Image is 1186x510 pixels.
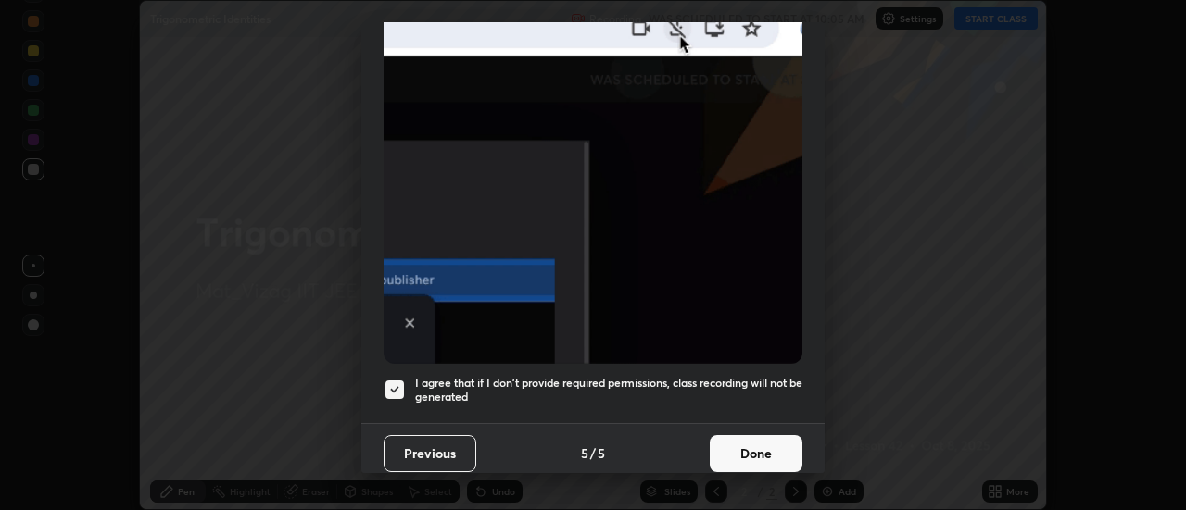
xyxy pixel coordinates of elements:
[415,376,802,404] h5: I agree that if I don't provide required permissions, class recording will not be generated
[384,435,476,472] button: Previous
[581,443,588,463] h4: 5
[598,443,605,463] h4: 5
[590,443,596,463] h4: /
[710,435,802,472] button: Done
